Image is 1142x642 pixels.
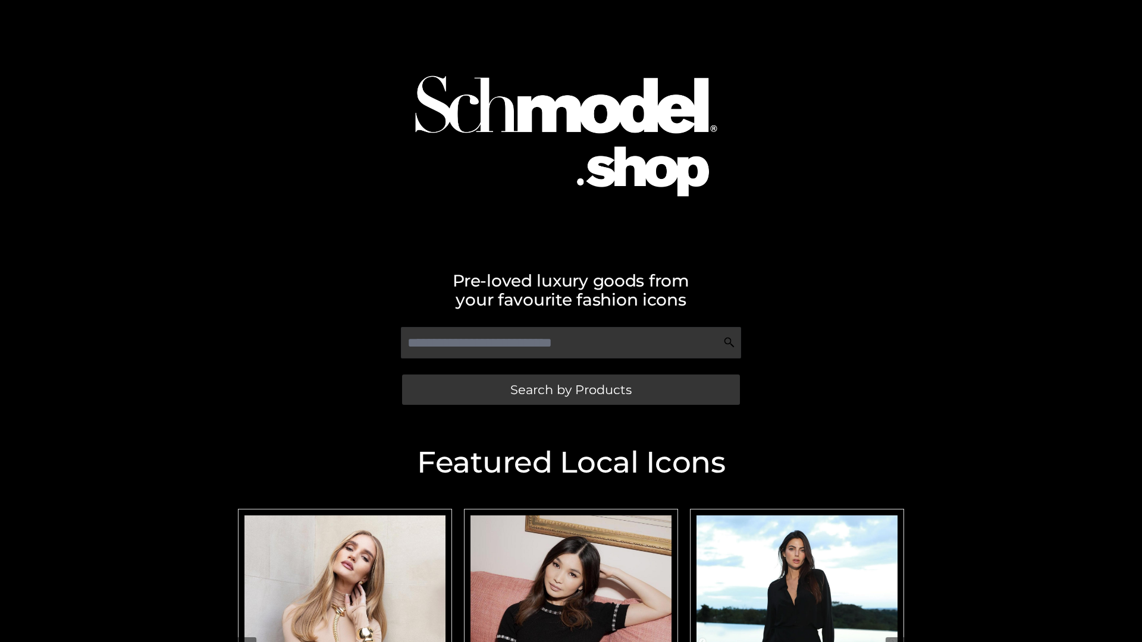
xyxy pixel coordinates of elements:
span: Search by Products [510,383,632,396]
h2: Featured Local Icons​ [232,448,910,477]
a: Search by Products [402,374,740,405]
h2: Pre-loved luxury goods from your favourite fashion icons [232,271,910,309]
img: Search Icon [723,336,735,348]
